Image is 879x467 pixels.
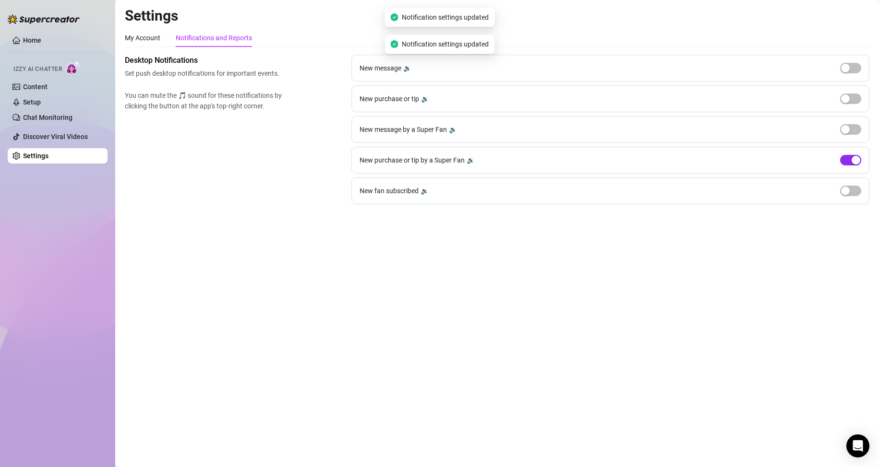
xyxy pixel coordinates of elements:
[23,133,88,140] a: Discover Viral Videos
[8,14,80,24] img: logo-BBDzfeDw.svg
[360,93,419,104] span: New purchase or tip
[125,7,869,25] h2: Settings
[23,98,41,106] a: Setup
[421,186,429,196] div: 🔉
[360,124,447,135] span: New message by a Super Fan
[360,63,401,73] span: New message
[125,55,286,66] span: Desktop Notifications
[421,93,429,104] div: 🔉
[176,33,252,43] div: Notifications and Reports
[23,152,48,160] a: Settings
[23,114,72,121] a: Chat Monitoring
[125,90,286,111] span: You can mute the 🎵 sound for these notifications by clicking the button at the app's top-right co...
[390,13,398,21] span: check-circle
[125,33,160,43] div: My Account
[13,65,62,74] span: Izzy AI Chatter
[403,63,411,73] div: 🔉
[66,61,81,75] img: AI Chatter
[390,40,398,48] span: check-circle
[360,186,419,196] span: New fan subscribed
[846,434,869,457] div: Open Intercom Messenger
[125,68,286,79] span: Set push desktop notifications for important events.
[360,155,465,165] span: New purchase or tip by a Super Fan
[467,155,475,165] div: 🔉
[402,39,489,49] span: Notification settings updated
[23,36,41,44] a: Home
[402,12,489,23] span: Notification settings updated
[23,83,48,91] a: Content
[449,124,457,135] div: 🔉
